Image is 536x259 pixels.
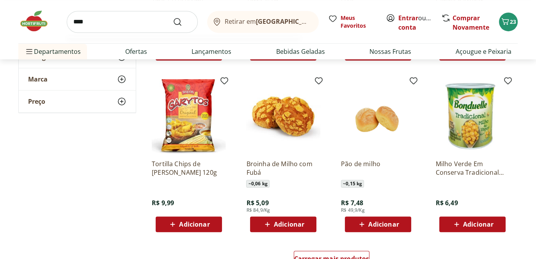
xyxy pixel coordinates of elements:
[499,12,518,31] button: Carrinho
[18,9,57,33] img: Hortifruti
[25,42,34,61] button: Menu
[246,180,269,188] span: ~ 0,06 kg
[439,216,506,232] button: Adicionar
[435,79,509,153] img: Milho Verde Em Conserva Tradicional Bonduelle Lata 170G
[463,221,493,227] span: Adicionar
[510,18,516,25] span: 23
[152,199,174,207] span: R$ 9,99
[398,13,433,32] span: ou
[246,79,320,153] img: Broinha de Milho com Fubá
[276,47,325,56] a: Bebidas Geladas
[246,207,270,213] span: R$ 84,9/Kg
[369,47,411,56] a: Nossas Frutas
[152,79,226,153] img: Tortilla Chips de Milho Garytos Sequoia 120g
[435,160,509,177] a: Milho Verde Em Conserva Tradicional Bonduelle Lata 170G
[173,17,192,27] button: Submit Search
[19,90,136,112] button: Preço
[125,47,147,56] a: Ofertas
[341,14,376,30] span: Meus Favoritos
[246,160,320,177] a: Broinha de Milho com Fubá
[67,11,198,33] input: search
[368,221,399,227] span: Adicionar
[156,216,222,232] button: Adicionar
[328,14,376,30] a: Meus Favoritos
[341,79,415,153] img: Pão de milho
[341,199,363,207] span: R$ 7,48
[19,68,136,90] button: Marca
[435,199,458,207] span: R$ 6,49
[25,42,81,61] span: Departamentos
[456,47,511,56] a: Açougue e Peixaria
[225,18,311,25] span: Retirar em
[398,14,441,32] a: Criar conta
[28,98,45,105] span: Preço
[179,221,209,227] span: Adicionar
[398,14,418,22] a: Entrar
[192,47,231,56] a: Lançamentos
[207,11,319,33] button: Retirar em[GEOGRAPHIC_DATA]/[GEOGRAPHIC_DATA]
[246,199,268,207] span: R$ 5,09
[274,221,304,227] span: Adicionar
[453,14,489,32] a: Comprar Novamente
[256,17,387,26] b: [GEOGRAPHIC_DATA]/[GEOGRAPHIC_DATA]
[28,75,48,83] span: Marca
[250,216,316,232] button: Adicionar
[152,160,226,177] a: Tortilla Chips de [PERSON_NAME] 120g
[341,180,364,188] span: ~ 0,15 kg
[345,216,411,232] button: Adicionar
[341,207,365,213] span: R$ 49,9/Kg
[341,160,415,177] a: Pão de milho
